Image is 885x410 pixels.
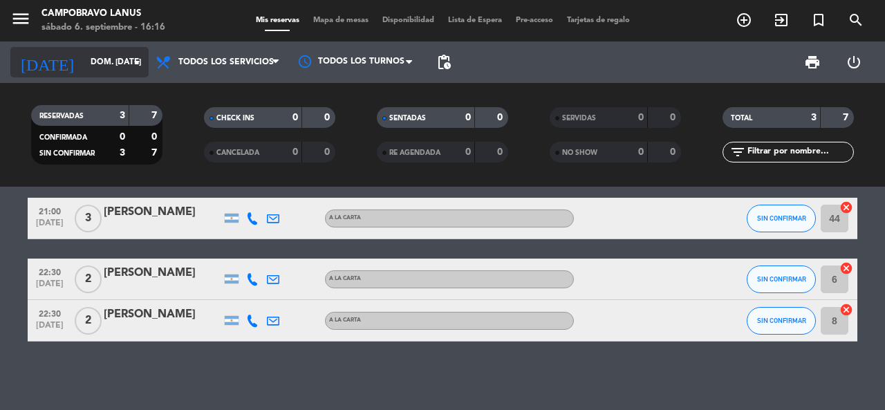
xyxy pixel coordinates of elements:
span: CONFIRMADA [39,134,87,141]
span: [DATE] [32,218,67,234]
button: SIN CONFIRMAR [747,265,816,293]
i: cancel [839,303,853,317]
i: cancel [839,261,853,275]
span: Mis reservas [249,17,306,24]
span: A LA CARTA [329,215,361,221]
span: 2 [75,307,102,335]
span: SIN CONFIRMAR [757,317,806,324]
span: pending_actions [436,54,452,71]
strong: 0 [465,113,471,122]
i: filter_list [729,144,746,160]
strong: 0 [120,132,125,142]
span: A LA CARTA [329,317,361,323]
button: SIN CONFIRMAR [747,205,816,232]
div: [PERSON_NAME] [104,306,221,324]
div: LOG OUT [833,41,875,83]
i: menu [10,8,31,29]
i: cancel [839,201,853,214]
strong: 0 [638,113,644,122]
strong: 0 [638,147,644,157]
span: Pre-acceso [509,17,560,24]
span: 21:00 [32,203,67,218]
button: menu [10,8,31,34]
strong: 0 [497,113,505,122]
i: arrow_drop_down [129,54,145,71]
strong: 0 [292,147,298,157]
span: SIN CONFIRMAR [39,150,95,157]
div: [PERSON_NAME] [104,203,221,221]
span: Tarjetas de regalo [560,17,637,24]
div: CAMPOBRAVO Lanus [41,7,165,21]
span: 22:30 [32,263,67,279]
span: SERVIDAS [562,115,596,122]
strong: 0 [324,147,333,157]
span: NO SHOW [562,149,597,156]
strong: 0 [292,113,298,122]
button: SIN CONFIRMAR [747,307,816,335]
span: Lista de Espera [441,17,509,24]
strong: 3 [811,113,817,122]
span: 3 [75,205,102,232]
div: sábado 6. septiembre - 16:16 [41,21,165,35]
strong: 0 [151,132,160,142]
strong: 3 [120,148,125,158]
span: 2 [75,265,102,293]
input: Filtrar por nombre... [746,145,853,160]
span: Disponibilidad [375,17,441,24]
span: [DATE] [32,279,67,295]
strong: 0 [670,113,678,122]
span: TOTAL [731,115,752,122]
span: SIN CONFIRMAR [757,275,806,283]
span: SIN CONFIRMAR [757,214,806,222]
span: CHECK INS [216,115,254,122]
span: Todos los servicios [178,57,274,67]
strong: 7 [151,148,160,158]
i: [DATE] [10,47,84,77]
strong: 0 [670,147,678,157]
i: exit_to_app [773,12,790,28]
strong: 7 [151,111,160,120]
i: add_circle_outline [736,12,752,28]
span: [DATE] [32,321,67,337]
span: SENTADAS [389,115,426,122]
div: [PERSON_NAME] [104,264,221,282]
strong: 0 [497,147,505,157]
span: CANCELADA [216,149,259,156]
span: A LA CARTA [329,276,361,281]
span: RESERVADAS [39,113,84,120]
strong: 0 [465,147,471,157]
i: turned_in_not [810,12,827,28]
strong: 7 [843,113,851,122]
span: RE AGENDADA [389,149,440,156]
strong: 3 [120,111,125,120]
strong: 0 [324,113,333,122]
span: Mapa de mesas [306,17,375,24]
span: 22:30 [32,305,67,321]
i: power_settings_new [846,54,862,71]
span: print [804,54,821,71]
i: search [848,12,864,28]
